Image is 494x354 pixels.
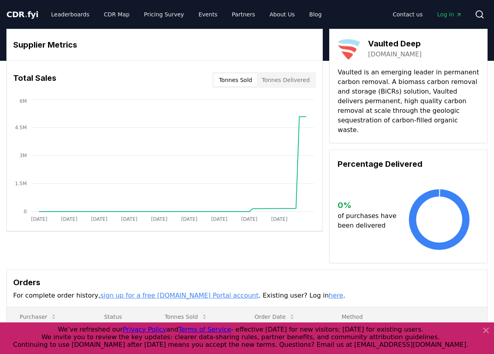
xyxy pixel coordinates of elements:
[20,98,27,104] tspan: 6M
[338,211,399,230] p: of purchases have been delivered
[100,292,259,299] a: sign up for a free [DOMAIN_NAME] Portal account
[386,7,468,22] nav: Main
[335,313,481,321] p: Method
[158,309,214,325] button: Tonnes Sold
[45,7,328,22] nav: Main
[386,7,429,22] a: Contact us
[263,7,301,22] a: About Us
[214,74,257,86] button: Tonnes Sold
[368,38,422,50] h3: Vaulted Deep
[91,216,108,222] tspan: [DATE]
[98,313,145,321] p: Status
[338,68,479,135] p: Vaulted is an emerging leader in permanent carbon removal. A biomass carbon removal and storage (...
[181,216,198,222] tspan: [DATE]
[45,7,96,22] a: Leaderboards
[329,292,343,299] a: here
[211,216,228,222] tspan: [DATE]
[437,10,462,18] span: Log in
[338,37,360,60] img: Vaulted Deep-logo
[121,216,138,222] tspan: [DATE]
[13,291,481,300] p: For complete order history, . Existing user? Log in .
[192,7,224,22] a: Events
[13,39,316,51] h3: Supplier Metrics
[226,7,262,22] a: Partners
[151,216,168,222] tspan: [DATE]
[6,10,38,19] span: CDR fyi
[257,74,314,86] button: Tonnes Delivered
[241,216,258,222] tspan: [DATE]
[13,309,63,325] button: Purchaser
[431,7,468,22] a: Log in
[138,7,190,22] a: Pricing Survey
[13,276,481,288] h3: Orders
[31,216,48,222] tspan: [DATE]
[24,209,27,214] tspan: 0
[271,216,288,222] tspan: [DATE]
[368,50,422,59] a: [DOMAIN_NAME]
[15,125,27,130] tspan: 4.5M
[338,158,479,170] h3: Percentage Delivered
[6,9,38,20] a: CDR.fyi
[20,153,27,158] tspan: 3M
[248,309,302,325] button: Order Date
[13,72,56,88] h3: Total Sales
[25,10,28,19] span: .
[338,199,399,211] h3: 0 %
[98,7,136,22] a: CDR Map
[15,181,27,186] tspan: 1.5M
[303,7,328,22] a: Blog
[61,216,78,222] tspan: [DATE]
